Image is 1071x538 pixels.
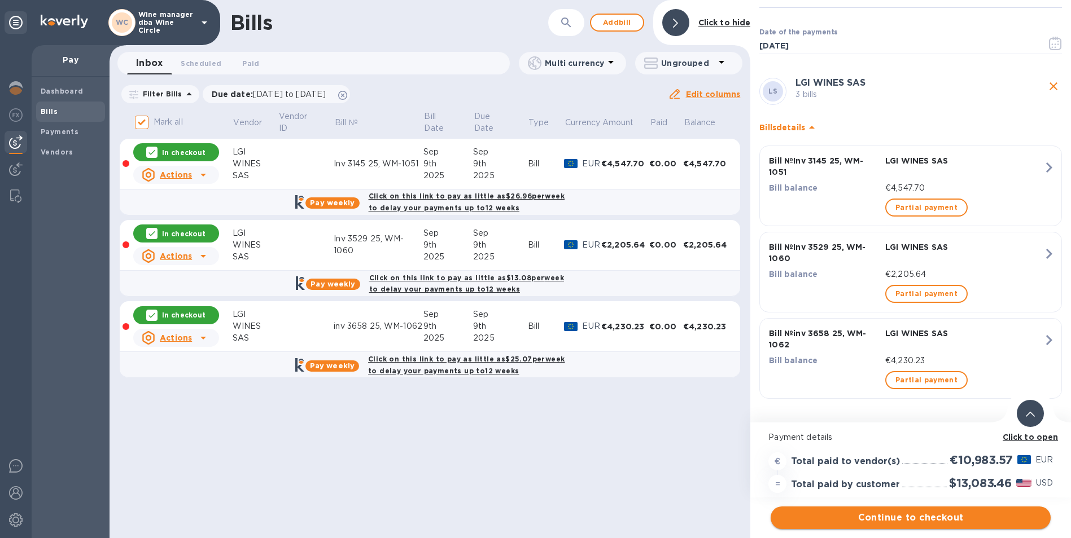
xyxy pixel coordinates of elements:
[795,89,1045,100] p: 3 bills
[212,89,332,100] p: Due date :
[885,241,1043,253] p: LGI WINES SAS
[768,87,778,95] b: LS
[1003,433,1059,442] b: Click to open
[771,506,1051,529] button: Continue to checkout
[769,182,881,193] p: Bill balance
[649,158,683,169] div: €0.00
[895,373,958,387] span: Partial payment
[683,239,731,250] div: €2,205.64
[162,148,206,157] p: In checkout
[565,117,600,129] span: Currency
[885,328,1043,339] p: LGI WINES SAS
[203,85,351,103] div: Due date:[DATE] to [DATE]
[769,241,881,264] p: Bill № Inv 3529 25, WM-1060
[602,117,634,129] p: Amount
[885,285,968,303] button: Partial payment
[233,320,278,332] div: WINES
[473,251,527,263] div: 2025
[528,320,565,332] div: Bill
[233,170,278,182] div: SAS
[780,511,1042,524] span: Continue to checkout
[233,308,278,320] div: LGI
[334,233,423,257] div: Inv 3529 25, WM-1060
[41,54,100,65] p: Pay
[768,431,1053,443] p: Payment details
[698,18,751,27] b: Click to hide
[791,479,900,490] h3: Total paid by customer
[334,158,423,170] div: Inv 3145 25, WM-1051
[253,90,326,99] span: [DATE] to [DATE]
[233,117,262,129] p: Vendor
[369,192,565,212] b: Click on this link to pay as little as $26.96 per week to delay your payments up to 12 weeks
[162,229,206,239] p: In checkout
[233,117,277,129] span: Vendor
[334,320,423,332] div: inv 3658 25, WM-1062
[242,58,259,69] span: Paid
[528,117,563,129] span: Type
[686,90,741,99] u: Edit columns
[310,199,355,207] b: Pay weekly
[601,321,649,332] div: €4,230.23
[368,355,565,375] b: Click on this link to pay as little as $25.07 per week to delay your payments up to 12 weeks
[310,361,355,370] b: Pay weekly
[473,308,527,320] div: Sep
[895,287,958,301] span: Partial payment
[649,321,683,332] div: €0.00
[369,274,564,294] b: Click on this link to pay as little as $13.08 per week to delay your payments up to 12 weeks
[1036,477,1053,489] p: USD
[768,475,786,493] div: =
[684,117,731,129] span: Balance
[473,146,527,158] div: Sep
[885,199,968,217] button: Partial payment
[1035,454,1053,466] p: EUR
[759,109,1062,145] div: Billsdetails
[895,201,958,214] span: Partial payment
[1045,78,1062,95] button: close
[233,251,278,263] div: SAS
[600,16,634,29] span: Add bill
[160,333,192,342] u: Actions
[423,320,474,332] div: 9th
[474,111,512,134] p: Due Date
[661,58,715,69] p: Ungrouped
[769,268,881,280] p: Bill balance
[684,117,716,129] p: Balance
[423,146,474,158] div: Sep
[601,239,649,250] div: €2,205.64
[279,111,318,134] p: Vendor ID
[424,111,472,134] span: Bill Date
[885,268,1043,280] p: €2,205.64
[41,107,58,116] b: Bills
[582,158,601,170] p: EUR
[335,117,373,129] span: Bill №
[233,239,278,251] div: WINES
[759,29,837,36] label: Date of the payments
[650,117,683,129] span: Paid
[41,15,88,28] img: Logo
[885,182,1043,194] p: €4,547.70
[473,239,527,251] div: 9th
[769,328,881,350] p: Bill № inv 3658 25, WM-1062
[885,355,1043,367] p: €4,230.23
[41,148,73,156] b: Vendors
[473,320,527,332] div: 9th
[769,155,881,178] p: Bill № Inv 3145 25, WM-1051
[181,58,221,69] span: Scheduled
[9,108,23,122] img: Foreign exchange
[233,227,278,239] div: LGI
[683,158,731,169] div: €4,547.70
[136,55,163,71] span: Inbox
[590,14,644,32] button: Addbill
[230,11,272,34] h1: Bills
[424,111,457,134] p: Bill Date
[650,117,668,129] p: Paid
[423,170,474,182] div: 2025
[1016,479,1031,487] img: USD
[233,332,278,344] div: SAS
[41,87,84,95] b: Dashboard
[528,158,565,170] div: Bill
[885,155,1043,166] p: LGI WINES SAS
[138,11,195,34] p: Wine manager dba Wine Circle
[949,476,1012,490] h2: $13,083.46
[528,239,565,251] div: Bill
